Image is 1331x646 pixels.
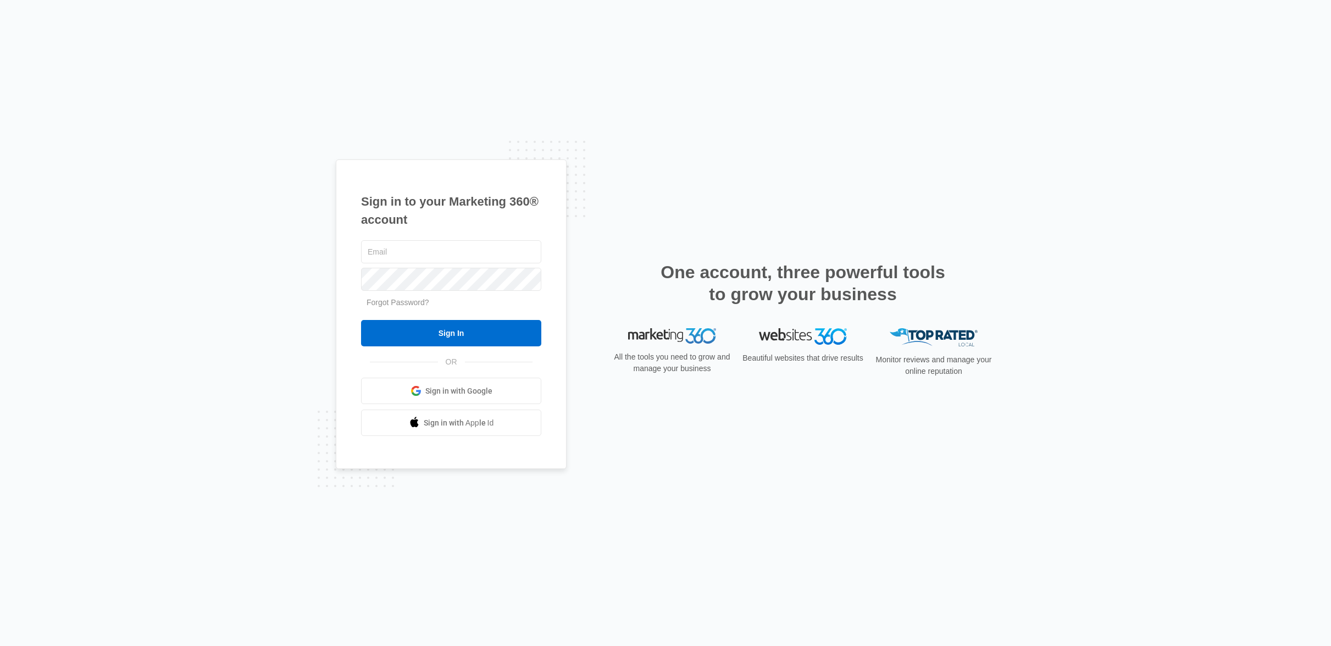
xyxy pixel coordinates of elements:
[424,417,494,429] span: Sign in with Apple Id
[361,192,541,229] h1: Sign in to your Marketing 360® account
[890,328,978,346] img: Top Rated Local
[872,354,995,377] p: Monitor reviews and manage your online reputation
[367,298,429,307] a: Forgot Password?
[361,240,541,263] input: Email
[425,385,492,397] span: Sign in with Google
[361,320,541,346] input: Sign In
[628,328,716,344] img: Marketing 360
[611,351,734,374] p: All the tools you need to grow and manage your business
[759,328,847,344] img: Websites 360
[741,352,864,364] p: Beautiful websites that drive results
[361,378,541,404] a: Sign in with Google
[361,410,541,436] a: Sign in with Apple Id
[657,261,949,305] h2: One account, three powerful tools to grow your business
[438,356,465,368] span: OR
